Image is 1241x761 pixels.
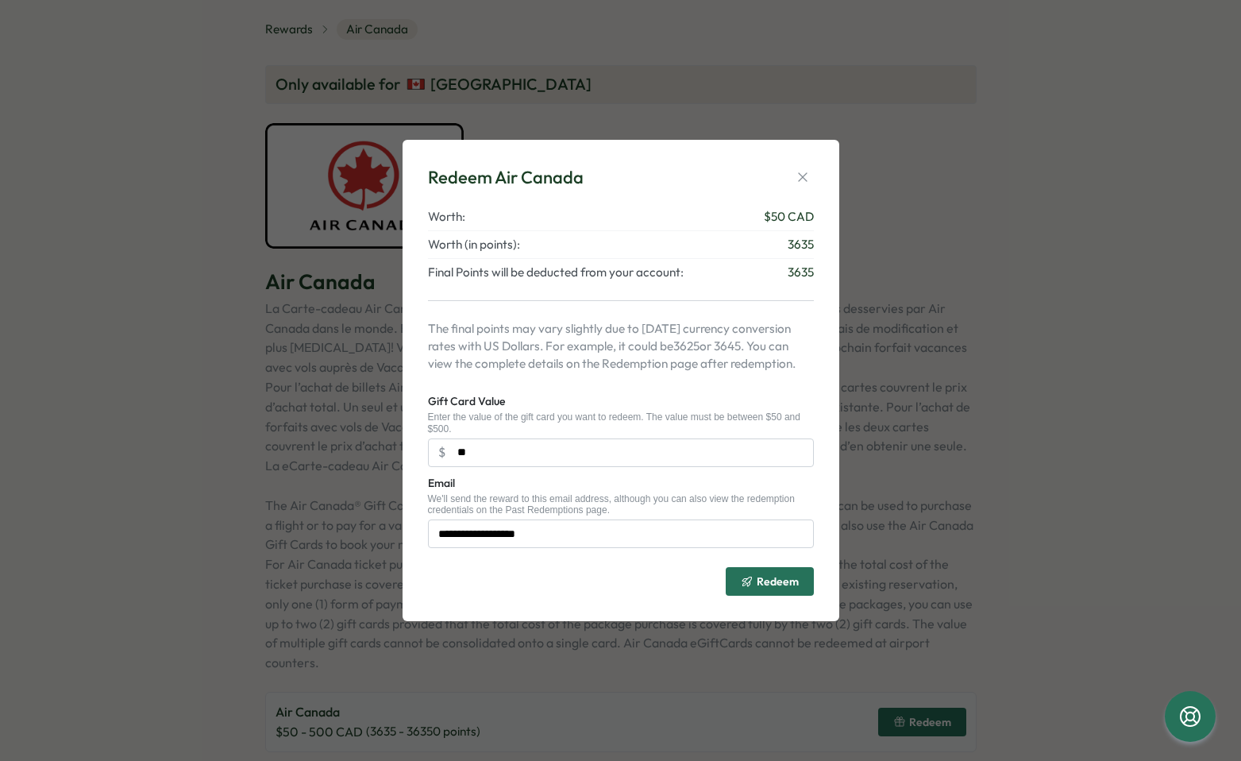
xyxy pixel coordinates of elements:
span: Worth (in points): [428,236,520,253]
span: $ 50 CAD [764,208,814,226]
label: Gift Card Value [428,393,505,411]
label: Email [428,475,455,493]
button: Redeem [726,567,814,596]
div: Enter the value of the gift card you want to redeem. The value must be between $50 and $500. [428,411,814,435]
div: We'll send the reward to this email address, although you can also view the redemption credential... [428,493,814,516]
span: 3635 [788,264,814,281]
div: Redeem Air Canada [428,165,584,190]
span: Worth: [428,208,465,226]
span: Final Points will be deducted from your account: [428,264,684,281]
span: Redeem [757,576,799,587]
p: The final points may vary slightly due to [DATE] currency conversion rates with US Dollars. For e... [428,320,814,373]
span: 3635 [788,236,814,253]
